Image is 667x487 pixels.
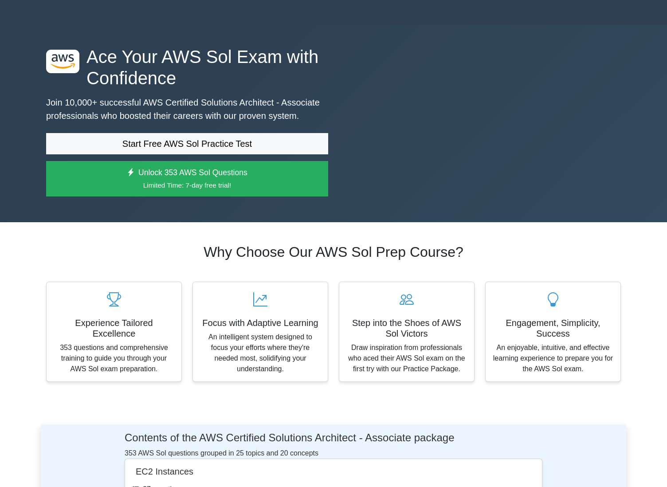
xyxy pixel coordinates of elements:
[125,432,542,444] h4: Contents of the AWS Certified Solutions Architect - Associate package
[346,342,467,374] p: Draw inspiration from professionals who aced their AWS Sol exam on the first try with our Practic...
[346,318,467,339] h5: Step into the Shoes of AWS Sol Victors
[46,161,328,196] a: Unlock 353 AWS Sol QuestionsLimited Time: 7-day free trial!
[200,332,321,374] p: An intelligent system designed to focus your efforts where they're needed most, solidifying your ...
[200,318,321,328] h5: Focus with Adaptive Learning
[57,180,317,190] small: Limited Time: 7-day free trial!
[46,46,328,89] h1: Ace Your AWS Sol Exam with Confidence
[46,133,328,154] a: Start Free AWS Sol Practice Test
[46,96,328,122] p: Join 10,000+ successful AWS Certified Solutions Architect - Associate professionals who boosted t...
[54,318,174,339] h5: Experience Tailored Excellence
[493,342,613,374] p: An enjoyable, intuitive, and effective learning experience to prepare you for the AWS Sol exam.
[54,342,174,374] p: 353 questions and comprehensive training to guide you through your AWS Sol exam preparation.
[125,432,542,459] div: 353 AWS Sol questions grouped in 25 topics and 20 concepts
[46,243,621,260] h2: Why Choose Our AWS Sol Prep Course?
[493,318,613,339] h5: Engagement, Simplicity, Success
